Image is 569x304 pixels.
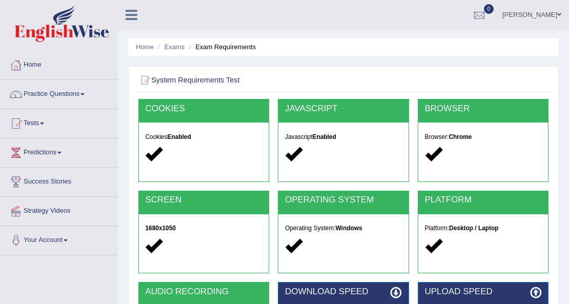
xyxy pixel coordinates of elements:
[425,134,542,140] h5: Browser:
[1,197,117,222] a: Strategy Videos
[138,74,393,87] h2: System Requirements Test
[145,287,262,297] h2: AUDIO RECORDING
[145,134,262,140] h5: Cookies
[136,43,154,51] a: Home
[425,195,542,205] h2: PLATFORM
[1,138,117,164] a: Predictions
[1,168,117,193] a: Success Stories
[425,104,542,114] h2: BROWSER
[484,4,494,14] span: 0
[313,133,336,140] strong: Enabled
[165,43,185,51] a: Exams
[1,80,117,106] a: Practice Questions
[1,226,117,252] a: Your Account
[425,287,542,297] h2: UPLOAD SPEED
[449,133,472,140] strong: Chrome
[1,51,117,76] a: Home
[167,133,191,140] strong: Enabled
[187,42,256,52] li: Exam Requirements
[425,225,542,232] h5: Platform:
[285,134,402,140] h5: Javascript
[285,195,402,205] h2: OPERATING SYSTEM
[285,225,402,232] h5: Operating System:
[285,287,402,297] h2: DOWNLOAD SPEED
[145,195,262,205] h2: SCREEN
[1,109,117,135] a: Tests
[335,225,362,232] strong: Windows
[285,104,402,114] h2: JAVASCRIPT
[145,104,262,114] h2: COOKIES
[145,225,176,232] strong: 1680x1050
[449,225,498,232] strong: Desktop / Laptop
